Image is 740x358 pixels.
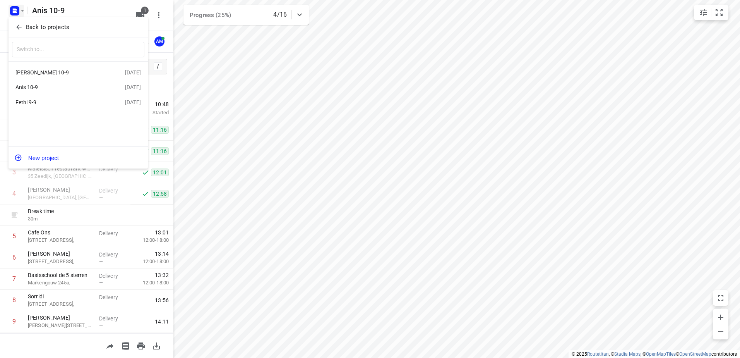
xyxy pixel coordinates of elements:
div: Anis 10-9 [15,84,104,90]
div: [DATE] [125,84,141,90]
p: Back to projects [26,23,69,32]
div: [PERSON_NAME] 10-9[DATE] [9,65,148,80]
div: Anis 10-9[DATE] [9,80,148,95]
button: Back to projects [12,21,144,34]
div: Fethi 9-9[DATE] [9,95,148,110]
div: Fethi 9-9 [15,99,104,105]
div: [PERSON_NAME] 10-9 [15,69,104,76]
input: Switch to... [12,42,144,58]
button: New project [9,150,148,165]
div: [DATE] [125,69,141,76]
div: [DATE] [125,99,141,105]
